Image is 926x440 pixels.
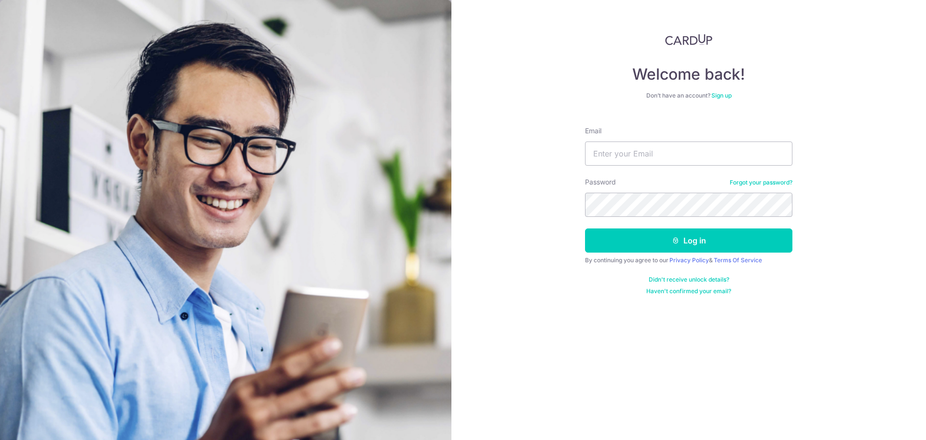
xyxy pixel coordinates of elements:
[669,256,709,264] a: Privacy Policy
[585,228,792,253] button: Log in
[585,92,792,99] div: Don’t have an account?
[585,256,792,264] div: By continuing you agree to our &
[585,65,792,84] h4: Welcome back!
[714,256,762,264] a: Terms Of Service
[649,276,729,284] a: Didn't receive unlock details?
[730,179,792,186] a: Forgot your password?
[665,34,712,45] img: CardUp Logo
[646,287,731,295] a: Haven't confirmed your email?
[585,142,792,166] input: Enter your Email
[585,126,601,136] label: Email
[585,177,616,187] label: Password
[711,92,732,99] a: Sign up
